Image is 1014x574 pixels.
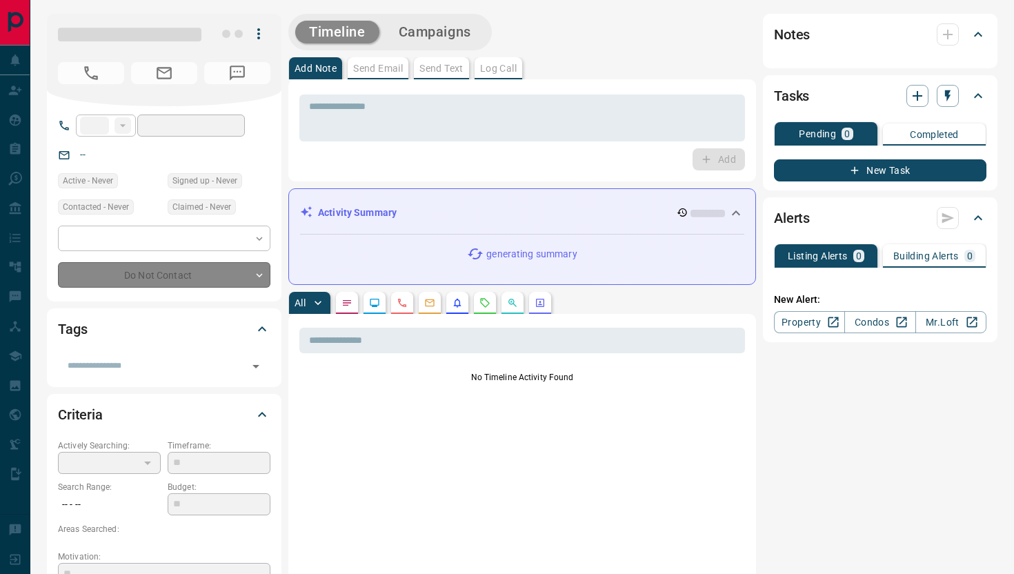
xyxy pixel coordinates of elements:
[80,149,86,160] a: --
[172,200,231,214] span: Claimed - Never
[774,85,809,107] h2: Tasks
[63,200,129,214] span: Contacted - Never
[774,18,986,51] div: Notes
[318,206,397,220] p: Activity Summary
[910,130,959,139] p: Completed
[295,21,379,43] button: Timeline
[397,297,408,308] svg: Calls
[204,62,270,84] span: No Number
[486,247,577,261] p: generating summary
[299,371,745,384] p: No Timeline Activity Found
[58,262,270,288] div: Do Not Contact
[799,129,836,139] p: Pending
[246,357,266,376] button: Open
[788,251,848,261] p: Listing Alerts
[58,313,270,346] div: Tags
[131,62,197,84] span: No Email
[915,311,986,333] a: Mr.Loft
[385,21,485,43] button: Campaigns
[774,201,986,235] div: Alerts
[535,297,546,308] svg: Agent Actions
[58,318,87,340] h2: Tags
[63,174,113,188] span: Active - Never
[774,311,845,333] a: Property
[774,159,986,181] button: New Task
[58,493,161,516] p: -- - --
[58,398,270,431] div: Criteria
[774,23,810,46] h2: Notes
[424,297,435,308] svg: Emails
[58,62,124,84] span: No Number
[844,129,850,139] p: 0
[774,79,986,112] div: Tasks
[295,298,306,308] p: All
[369,297,380,308] svg: Lead Browsing Activity
[58,439,161,452] p: Actively Searching:
[844,311,915,333] a: Condos
[58,551,270,563] p: Motivation:
[856,251,862,261] p: 0
[295,63,337,73] p: Add Note
[58,404,103,426] h2: Criteria
[893,251,959,261] p: Building Alerts
[58,481,161,493] p: Search Range:
[58,523,270,535] p: Areas Searched:
[774,293,986,307] p: New Alert:
[168,481,270,493] p: Budget:
[774,207,810,229] h2: Alerts
[300,200,744,226] div: Activity Summary
[172,174,237,188] span: Signed up - Never
[341,297,352,308] svg: Notes
[507,297,518,308] svg: Opportunities
[452,297,463,308] svg: Listing Alerts
[967,251,973,261] p: 0
[168,439,270,452] p: Timeframe:
[479,297,490,308] svg: Requests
